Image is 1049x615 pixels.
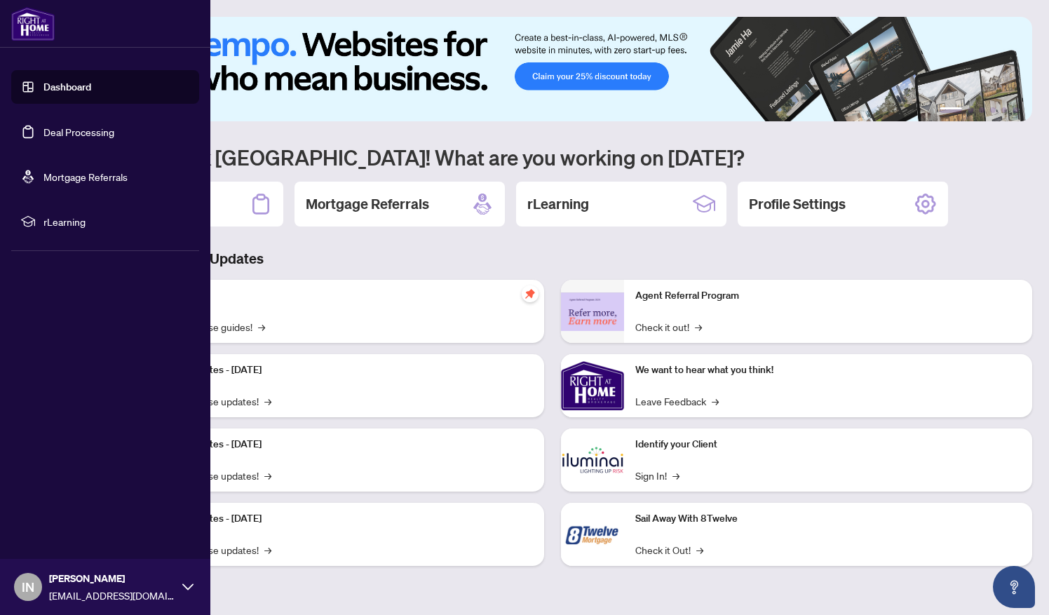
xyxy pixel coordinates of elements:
[43,170,128,183] a: Mortgage Referrals
[1001,107,1007,113] button: 5
[695,319,702,334] span: →
[979,107,984,113] button: 3
[43,81,91,93] a: Dashboard
[672,468,679,483] span: →
[73,249,1032,269] h3: Brokerage & Industry Updates
[635,288,1021,304] p: Agent Referral Program
[147,511,533,527] p: Platform Updates - [DATE]
[749,194,846,214] h2: Profile Settings
[712,393,719,409] span: →
[561,354,624,417] img: We want to hear what you think!
[73,17,1032,121] img: Slide 0
[22,577,34,597] span: IN
[1013,107,1018,113] button: 6
[306,194,429,214] h2: Mortgage Referrals
[990,107,996,113] button: 4
[264,468,271,483] span: →
[522,285,539,302] span: pushpin
[264,542,271,557] span: →
[264,393,271,409] span: →
[635,468,679,483] a: Sign In!→
[43,214,189,229] span: rLearning
[993,566,1035,608] button: Open asap
[147,437,533,452] p: Platform Updates - [DATE]
[635,393,719,409] a: Leave Feedback→
[635,319,702,334] a: Check it out!→
[635,437,1021,452] p: Identify your Client
[635,542,703,557] a: Check it Out!→
[635,363,1021,378] p: We want to hear what you think!
[147,288,533,304] p: Self-Help
[49,588,175,603] span: [EMAIL_ADDRESS][DOMAIN_NAME]
[73,144,1032,170] h1: Welcome back [GEOGRAPHIC_DATA]! What are you working on [DATE]?
[49,571,175,586] span: [PERSON_NAME]
[940,107,962,113] button: 1
[147,363,533,378] p: Platform Updates - [DATE]
[527,194,589,214] h2: rLearning
[258,319,265,334] span: →
[968,107,973,113] button: 2
[561,428,624,492] img: Identify your Client
[561,503,624,566] img: Sail Away With 8Twelve
[561,292,624,331] img: Agent Referral Program
[635,511,1021,527] p: Sail Away With 8Twelve
[43,126,114,138] a: Deal Processing
[11,7,55,41] img: logo
[696,542,703,557] span: →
